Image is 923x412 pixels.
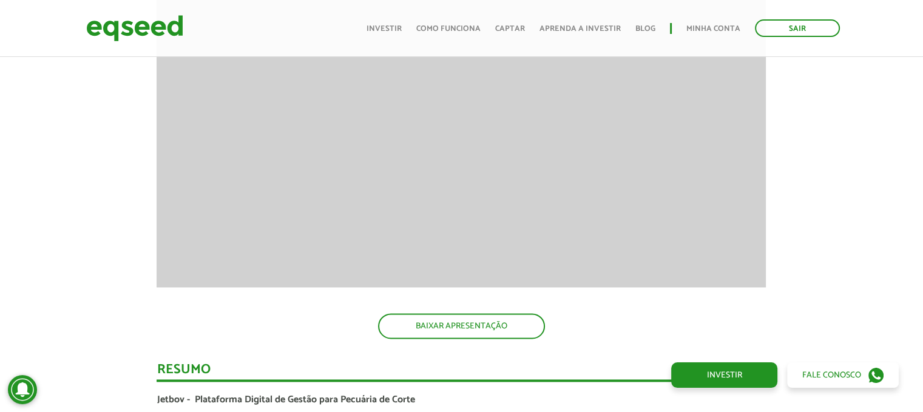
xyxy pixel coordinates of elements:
[635,25,655,33] a: Blog
[157,391,414,408] span: Jetbov - Plataforma Digital de Gestão para Pecuária de Corte
[686,25,740,33] a: Minha conta
[378,313,545,339] a: BAIXAR APRESENTAÇÃO
[671,362,777,388] a: Investir
[367,25,402,33] a: Investir
[495,25,525,33] a: Captar
[86,12,183,44] img: EqSeed
[157,363,766,382] div: Resumo
[539,25,621,33] a: Aprenda a investir
[755,19,840,37] a: Sair
[416,25,481,33] a: Como funciona
[787,362,899,388] a: Fale conosco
